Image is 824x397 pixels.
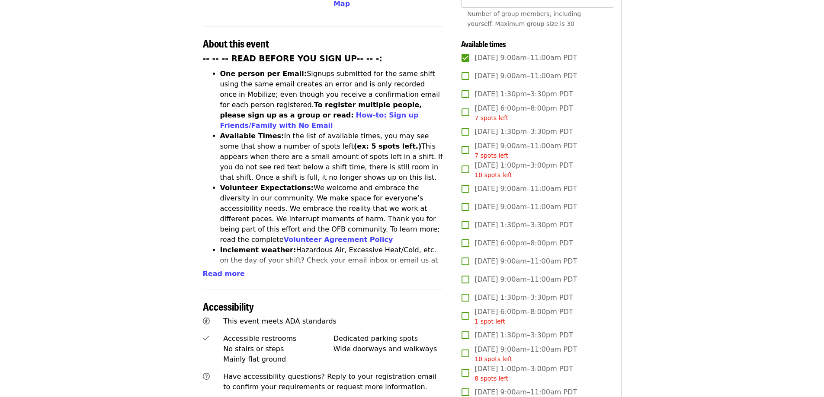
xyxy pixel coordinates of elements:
span: [DATE] 1:00pm–3:00pm PDT [475,160,573,180]
i: universal-access icon [203,317,210,325]
a: How-to: Sign up Friends/Family with No Email [220,111,419,130]
span: [DATE] 9:00am–11:00am PDT [475,256,577,267]
li: Hazardous Air, Excessive Heat/Cold, etc. on the day of your shift? Check your email inbox or emai... [220,245,444,297]
span: [DATE] 6:00pm–8:00pm PDT [475,238,573,248]
strong: Volunteer Expectations: [220,184,314,192]
div: Wide doorways and walkways [333,344,444,354]
span: About this event [203,35,269,51]
i: check icon [203,334,209,343]
a: Volunteer Agreement Policy [284,235,393,244]
i: question-circle icon [203,372,210,381]
span: 10 spots left [475,172,512,178]
span: 7 spots left [475,114,508,121]
span: [DATE] 1:30pm–3:30pm PDT [475,330,573,340]
strong: -- -- -- READ BEFORE YOU SIGN UP-- -- -: [203,54,383,63]
span: [DATE] 9:00am–11:00am PDT [475,344,577,364]
span: [DATE] 9:00am–11:00am PDT [475,184,577,194]
span: 10 spots left [475,356,512,362]
span: Number of group members, including yourself. Maximum group size is 30 [467,10,581,27]
li: We welcome and embrace the diversity in our community. We make space for everyone’s accessibility... [220,183,444,245]
span: [DATE] 9:00am–11:00am PDT [475,53,577,63]
span: This event meets ADA standards [223,317,337,325]
div: Dedicated parking spots [333,333,444,344]
span: [DATE] 6:00pm–8:00pm PDT [475,307,573,326]
span: [DATE] 1:30pm–3:30pm PDT [475,127,573,137]
span: Available times [461,38,506,49]
strong: To register multiple people, please sign up as a group or read: [220,101,422,119]
span: 8 spots left [475,375,508,382]
strong: Available Times: [220,132,284,140]
li: Signups submitted for the same shift using the same email creates an error and is only recorded o... [220,69,444,131]
span: [DATE] 1:00pm–3:00pm PDT [475,364,573,383]
button: Read more [203,269,245,279]
span: 7 spots left [475,152,508,159]
span: 1 spot left [475,318,505,325]
span: [DATE] 1:30pm–3:30pm PDT [475,220,573,230]
span: [DATE] 9:00am–11:00am PDT [475,274,577,285]
div: Mainly flat ground [223,354,333,365]
span: Read more [203,270,245,278]
span: [DATE] 6:00pm–8:00pm PDT [475,103,573,123]
strong: Inclement weather: [220,246,296,254]
span: [DATE] 9:00am–11:00am PDT [475,141,577,160]
span: Have accessibility questions? Reply to your registration email to confirm your requirements or re... [223,372,436,391]
div: No stairs or steps [223,344,333,354]
span: [DATE] 1:30pm–3:30pm PDT [475,89,573,99]
span: Accessibility [203,299,254,314]
strong: One person per Email: [220,70,307,78]
strong: (ex: 5 spots left.) [354,142,421,150]
li: In the list of available times, you may see some that show a number of spots left This appears wh... [220,131,444,183]
div: Accessible restrooms [223,333,333,344]
span: [DATE] 9:00am–11:00am PDT [475,71,577,81]
span: [DATE] 1:30pm–3:30pm PDT [475,292,573,303]
span: [DATE] 9:00am–11:00am PDT [475,202,577,212]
